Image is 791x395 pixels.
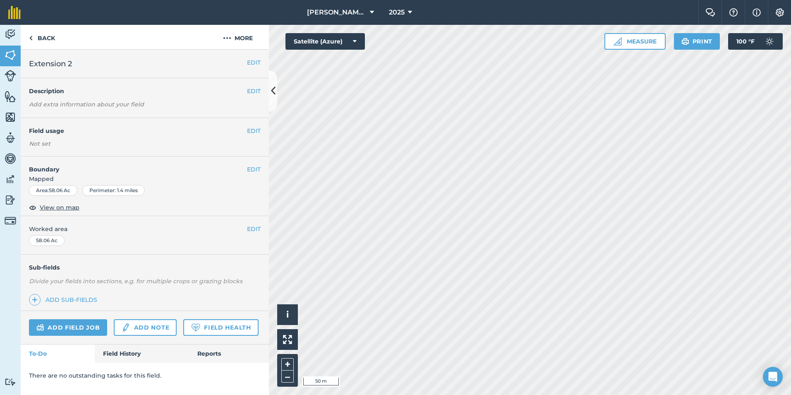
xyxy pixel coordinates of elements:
[29,185,77,196] div: Area : 58.06 Ac
[82,185,145,196] div: Perimeter : 1.4 miles
[307,7,367,17] span: [PERSON_NAME] Farming Company
[247,224,261,234] button: EDIT
[29,371,261,380] p: There are no outstanding tasks for this field.
[604,33,666,50] button: Measure
[95,344,189,363] a: Field History
[614,37,622,46] img: Ruler icon
[5,49,16,61] img: svg+xml;base64,PHN2ZyB4bWxucz0iaHR0cDovL3d3dy53My5vcmcvMjAwMC9zdmciIHdpZHRoPSI1NiIgaGVpZ2h0PSI2MC...
[705,8,715,17] img: Two speech bubbles overlapping with the left bubble in the forefront
[283,335,292,344] img: Four arrows, one pointing top left, one top right, one bottom right and the last bottom left
[681,36,689,46] img: svg+xml;base64,PHN2ZyB4bWxucz0iaHR0cDovL3d3dy53My5vcmcvMjAwMC9zdmciIHdpZHRoPSIxOSIgaGVpZ2h0PSIyNC...
[761,33,778,50] img: svg+xml;base64,PD94bWwgdmVyc2lvbj0iMS4wIiBlbmNvZGluZz0idXRmLTgiPz4KPCEtLSBHZW5lcmF0b3I6IEFkb2JlIE...
[29,277,242,285] em: Divide your fields into sections, e.g. for multiple crops or grazing blocks
[5,70,16,82] img: svg+xml;base64,PD94bWwgdmVyc2lvbj0iMS4wIiBlbmNvZGluZz0idXRmLTgiPz4KPCEtLSBHZW5lcmF0b3I6IEFkb2JlIE...
[5,90,16,103] img: svg+xml;base64,PHN2ZyB4bWxucz0iaHR0cDovL3d3dy53My5vcmcvMjAwMC9zdmciIHdpZHRoPSI1NiIgaGVpZ2h0PSI2MC...
[247,87,261,96] button: EDIT
[5,378,16,386] img: svg+xml;base64,PD94bWwgdmVyc2lvbj0iMS4wIiBlbmNvZGluZz0idXRmLTgiPz4KPCEtLSBHZW5lcmF0b3I6IEFkb2JlIE...
[29,33,33,43] img: svg+xml;base64,PHN2ZyB4bWxucz0iaHR0cDovL3d3dy53My5vcmcvMjAwMC9zdmciIHdpZHRoPSI5IiBoZWlnaHQ9IjI0Ii...
[281,371,294,383] button: –
[223,33,231,43] img: svg+xml;base64,PHN2ZyB4bWxucz0iaHR0cDovL3d3dy53My5vcmcvMjAwMC9zdmciIHdpZHRoPSIyMCIgaGVpZ2h0PSIyNC...
[32,295,38,305] img: svg+xml;base64,PHN2ZyB4bWxucz0iaHR0cDovL3d3dy53My5vcmcvMjAwMC9zdmciIHdpZHRoPSIxNCIgaGVpZ2h0PSIyNC...
[29,319,107,336] a: Add field job
[5,111,16,123] img: svg+xml;base64,PHN2ZyB4bWxucz0iaHR0cDovL3d3dy53My5vcmcvMjAwMC9zdmciIHdpZHRoPSI1NiIgaGVpZ2h0PSI2MC...
[29,202,79,212] button: View on map
[247,126,261,135] button: EDIT
[281,358,294,371] button: +
[753,7,761,17] img: svg+xml;base64,PHN2ZyB4bWxucz0iaHR0cDovL3d3dy53My5vcmcvMjAwMC9zdmciIHdpZHRoPSIxNyIgaGVpZ2h0PSIxNy...
[736,33,755,50] span: 100 ° F
[5,28,16,41] img: svg+xml;base64,PD94bWwgdmVyc2lvbj0iMS4wIiBlbmNvZGluZz0idXRmLTgiPz4KPCEtLSBHZW5lcmF0b3I6IEFkb2JlIE...
[29,224,261,234] span: Worked area
[389,7,405,17] span: 2025
[286,309,289,320] span: i
[285,33,365,50] button: Satellite (Azure)
[21,263,269,272] h4: Sub-fields
[5,194,16,206] img: svg+xml;base64,PD94bWwgdmVyc2lvbj0iMS4wIiBlbmNvZGluZz0idXRmLTgiPz4KPCEtLSBHZW5lcmF0b3I6IEFkb2JlIE...
[729,8,738,17] img: A question mark icon
[29,202,36,212] img: svg+xml;base64,PHN2ZyB4bWxucz0iaHR0cDovL3d3dy53My5vcmcvMjAwMC9zdmciIHdpZHRoPSIxOCIgaGVpZ2h0PSIyNC...
[247,165,261,174] button: EDIT
[277,304,298,325] button: i
[189,344,269,363] a: Reports
[121,323,130,332] img: svg+xml;base64,PD94bWwgdmVyc2lvbj0iMS4wIiBlbmNvZGluZz0idXRmLTgiPz4KPCEtLSBHZW5lcmF0b3I6IEFkb2JlIE...
[247,58,261,67] button: EDIT
[183,319,258,336] a: Field Health
[29,235,65,246] div: 58.06 Ac
[29,87,261,96] h4: Description
[8,6,21,19] img: fieldmargin Logo
[5,215,16,226] img: svg+xml;base64,PD94bWwgdmVyc2lvbj0iMS4wIiBlbmNvZGluZz0idXRmLTgiPz4KPCEtLSBHZW5lcmF0b3I6IEFkb2JlIE...
[21,157,247,174] h4: Boundary
[728,33,783,50] button: 100 °F
[5,132,16,144] img: svg+xml;base64,PD94bWwgdmVyc2lvbj0iMS4wIiBlbmNvZGluZz0idXRmLTgiPz4KPCEtLSBHZW5lcmF0b3I6IEFkb2JlIE...
[21,25,63,49] a: Back
[29,126,247,135] h4: Field usage
[21,344,95,363] a: To-Do
[5,173,16,185] img: svg+xml;base64,PD94bWwgdmVyc2lvbj0iMS4wIiBlbmNvZGluZz0idXRmLTgiPz4KPCEtLSBHZW5lcmF0b3I6IEFkb2JlIE...
[114,319,177,336] a: Add note
[29,58,72,70] span: Extension 2
[36,323,44,332] img: svg+xml;base64,PD94bWwgdmVyc2lvbj0iMS4wIiBlbmNvZGluZz0idXRmLTgiPz4KPCEtLSBHZW5lcmF0b3I6IEFkb2JlIE...
[29,140,261,148] div: Not set
[40,203,79,212] span: View on map
[674,33,720,50] button: Print
[29,101,144,108] em: Add extra information about your field
[21,174,269,183] span: Mapped
[5,152,16,165] img: svg+xml;base64,PD94bWwgdmVyc2lvbj0iMS4wIiBlbmNvZGluZz0idXRmLTgiPz4KPCEtLSBHZW5lcmF0b3I6IEFkb2JlIE...
[775,8,785,17] img: A cog icon
[29,294,101,306] a: Add sub-fields
[207,25,269,49] button: More
[763,367,783,387] div: Open Intercom Messenger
